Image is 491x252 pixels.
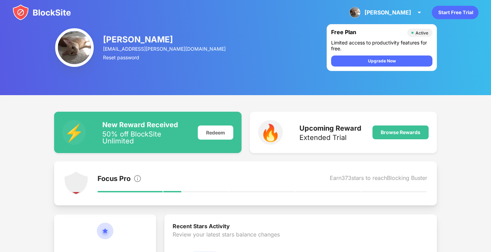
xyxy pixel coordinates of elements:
div: Reset password [103,54,226,60]
div: Extended Trial [299,134,361,141]
div: [PERSON_NAME] [365,9,411,16]
div: Recent Stars Activity [173,223,429,231]
img: circle-star.svg [97,223,113,248]
div: Upcoming Reward [299,124,361,132]
div: Active [416,30,428,36]
div: animation [432,6,479,19]
div: 50% off BlockSite Unlimited [102,131,190,144]
div: ⚡️ [62,120,86,145]
div: Limited access to productivity features for free. [331,40,432,51]
div: New Reward Received [102,121,190,129]
img: info.svg [133,174,142,183]
div: [EMAIL_ADDRESS][PERSON_NAME][DOMAIN_NAME] [103,46,226,52]
div: Free Plan [331,29,404,37]
div: Review your latest stars balance changes [173,231,429,252]
div: [PERSON_NAME] [103,34,226,44]
div: Upgrade Now [368,58,396,64]
div: Earn 373 stars to reach Blocking Buster [330,174,427,184]
img: points-level-1.svg [64,171,89,196]
img: ACg8ocKYim9a32bC7zfVNhZIdtkgt_q6VNkqLY23pHUW-Q4TITHdjgca=s96-c [349,7,360,18]
div: 🔥 [258,120,283,145]
div: Browse Rewards [381,130,420,135]
div: Focus Pro [98,174,131,184]
img: blocksite-icon.svg [12,4,71,21]
div: Redeem [198,125,233,140]
img: ACg8ocKYim9a32bC7zfVNhZIdtkgt_q6VNkqLY23pHUW-Q4TITHdjgca=s96-c [55,28,94,67]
